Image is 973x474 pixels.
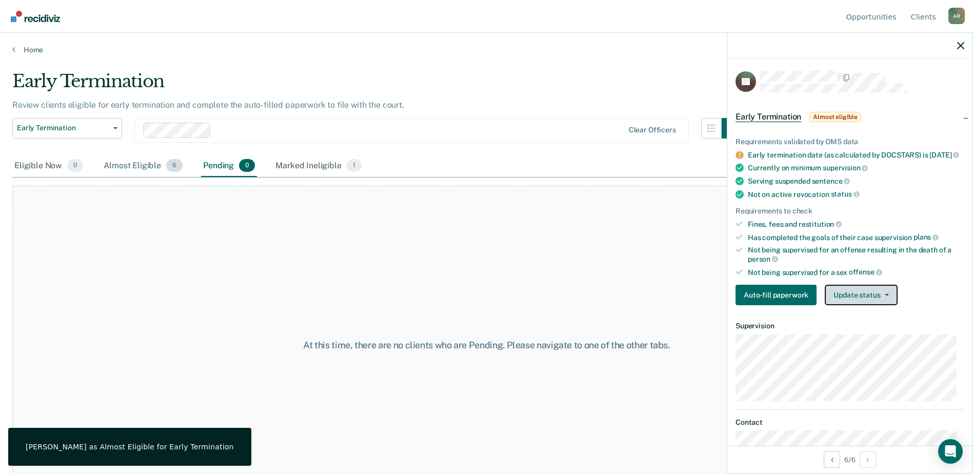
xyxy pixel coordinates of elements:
div: Fines, fees and [748,220,964,229]
button: Profile dropdown button [948,8,965,24]
span: 6 [166,159,183,172]
div: Requirements validated by OMS data [736,137,964,146]
span: Early Termination [736,112,801,122]
dt: Contact [736,418,964,427]
a: Home [12,45,961,54]
span: plans [914,233,939,241]
div: [PERSON_NAME] as Almost Eligible for Early Termination [26,442,234,451]
div: Marked Ineligible [273,155,364,177]
span: offense [849,268,882,276]
div: Almost Eligible [102,155,185,177]
div: Not being supervised for an offense resulting in the death of a [748,246,964,263]
div: Early Termination [12,71,742,100]
button: Auto-fill paperwork [736,285,817,305]
span: restitution [799,220,842,228]
span: sentence [812,177,850,185]
button: Update status [825,285,897,305]
span: person [748,255,778,263]
div: Not on active revocation [748,190,964,199]
div: Open Intercom Messenger [938,439,963,464]
button: Previous Opportunity [824,451,840,468]
span: Early Termination [17,124,109,132]
span: Almost eligible [809,112,861,122]
span: status [831,190,860,198]
div: Early TerminationAlmost eligible [727,101,972,133]
button: Next Opportunity [860,451,876,468]
p: Review clients eligible for early termination and complete the auto-filled paperwork to file with... [12,100,404,110]
span: 0 [239,159,255,172]
span: supervision [823,164,868,172]
dt: Supervision [736,322,964,330]
span: 1 [347,159,362,172]
div: Serving suspended [748,176,964,186]
div: Pending [201,155,257,177]
div: Has completed the goals of their case supervision [748,233,964,242]
div: Early termination date (as calculated by DOCSTARS) is [DATE] [748,150,964,160]
div: 6 / 6 [727,446,972,473]
div: Requirements to check [736,207,964,215]
img: Recidiviz [11,11,60,22]
div: Clear officers [629,126,676,134]
span: 0 [67,159,83,172]
div: Currently on minimum [748,163,964,172]
a: Navigate to form link [736,285,821,305]
div: A R [948,8,965,24]
div: Eligible Now [12,155,85,177]
div: At this time, there are no clients who are Pending. Please navigate to one of the other tabs. [250,340,724,351]
div: Not being supervised for a sex [748,268,964,277]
